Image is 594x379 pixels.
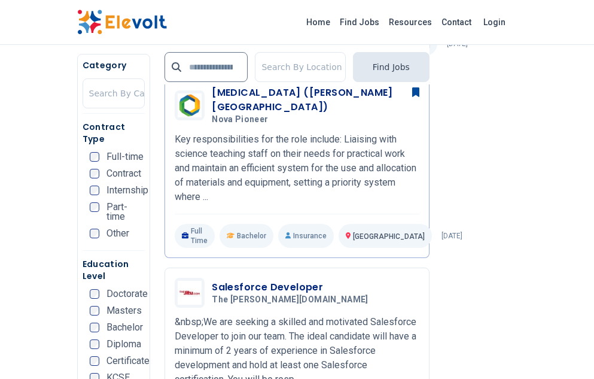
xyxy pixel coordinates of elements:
[90,202,99,212] input: Part-time
[106,306,142,316] span: Masters
[237,231,266,241] span: Bachelor
[90,323,99,332] input: Bachelor
[106,229,129,238] span: Other
[534,322,594,379] iframe: Chat Widget
[106,169,141,178] span: Contract
[175,132,419,204] p: Key responsibilities for the role include: Liaising with science teaching staff on their needs fo...
[437,13,476,32] a: Contact
[212,114,268,125] span: Nova Pioneer
[77,10,167,35] img: Elevolt
[384,13,437,32] a: Resources
[90,289,99,299] input: Doctorate
[106,202,145,222] span: Part-time
[476,10,513,34] a: Login
[441,231,462,241] p: [DATE]
[335,13,384,32] a: Find Jobs
[90,169,99,178] input: Contract
[353,52,429,82] button: Find Jobs
[212,295,368,305] span: The [PERSON_NAME][DOMAIN_NAME]
[90,356,99,366] input: Certificate
[212,280,373,295] h3: Salesforce Developer
[90,229,99,238] input: Other
[90,306,99,316] input: Masters
[175,86,419,248] a: Nova Pioneer[MEDICAL_DATA] ([PERSON_NAME][GEOGRAPHIC_DATA])Nova PioneerKey responsibilities for t...
[106,356,150,366] span: Certificate
[106,152,144,162] span: Full-time
[90,186,99,195] input: Internship
[90,152,99,162] input: Full-time
[178,93,202,117] img: Nova Pioneer
[106,186,148,195] span: Internship
[178,281,202,305] img: The Jitu.com
[83,258,145,282] h5: Education Level
[301,13,335,32] a: Home
[83,121,145,145] h5: Contract Type
[212,86,419,114] h3: [MEDICAL_DATA] ([PERSON_NAME][GEOGRAPHIC_DATA])
[83,59,145,71] h5: Category
[106,323,143,332] span: Bachelor
[278,224,334,248] p: Insurance
[353,232,425,241] span: [GEOGRAPHIC_DATA]
[106,289,148,299] span: Doctorate
[175,224,215,248] p: Full Time
[90,339,99,349] input: Diploma
[106,339,141,349] span: Diploma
